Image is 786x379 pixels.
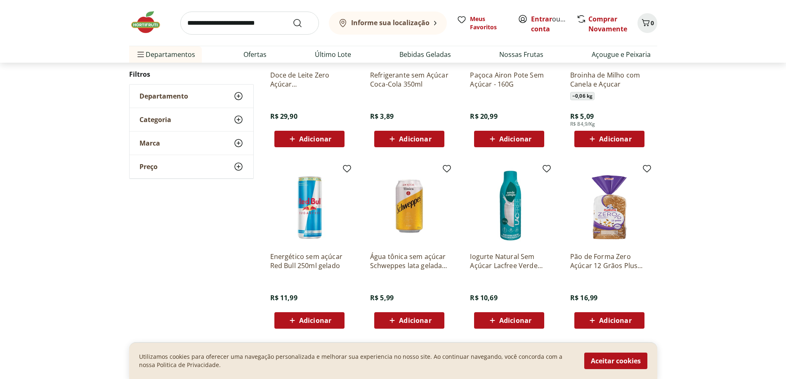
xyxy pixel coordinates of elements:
[129,66,254,82] h2: Filtros
[315,49,351,59] a: Último Lote
[270,293,297,302] span: R$ 11,99
[470,112,497,121] span: R$ 20,99
[139,353,574,369] p: Utilizamos cookies para oferecer uma navegação personalizada e melhorar sua experiencia no nosso ...
[299,136,331,142] span: Adicionar
[592,49,651,59] a: Açougue e Peixaria
[243,49,267,59] a: Ofertas
[130,155,253,178] button: Preço
[570,112,594,121] span: R$ 5,09
[370,293,394,302] span: R$ 5,99
[531,14,568,34] span: ou
[531,14,576,33] a: Criar conta
[531,14,552,24] a: Entrar
[399,49,451,59] a: Bebidas Geladas
[584,353,647,369] button: Aceitar cookies
[293,18,312,28] button: Submit Search
[274,312,345,329] button: Adicionar
[570,71,649,89] a: Broinha de Milho com Canela e Açucar
[399,317,431,324] span: Adicionar
[470,15,508,31] span: Meus Favoritos
[270,112,297,121] span: R$ 29,90
[651,19,654,27] span: 0
[470,293,497,302] span: R$ 10,69
[351,18,430,27] b: Informe sua localização
[139,115,171,124] span: Categoria
[457,15,508,31] a: Meus Favoritos
[570,92,595,100] span: ~ 0,06 kg
[139,92,188,100] span: Departamento
[130,132,253,155] button: Marca
[374,131,444,147] button: Adicionar
[570,252,649,270] a: Pão de Forma Zero Açúcar 12 Grãos Plus Vita 350g
[370,71,448,89] a: Refrigerante sem Açúcar Coca-Cola 350ml
[374,312,444,329] button: Adicionar
[129,10,170,35] img: Hortifruti
[470,71,548,89] a: Paçoca Airon Pote Sem Açúcar - 160G
[570,121,595,127] span: R$ 84,9/Kg
[139,139,160,147] span: Marca
[399,136,431,142] span: Adicionar
[370,167,448,245] img: Água tônica sem açúcar Schweppes lata gelada 350ml
[474,131,544,147] button: Adicionar
[130,85,253,108] button: Departamento
[136,45,146,64] button: Menu
[299,317,331,324] span: Adicionar
[136,45,195,64] span: Departamentos
[180,12,319,35] input: search
[270,71,349,89] a: Doce de Leite Zero Açúcar [GEOGRAPHIC_DATA] 345g
[370,112,394,121] span: R$ 3,89
[570,167,649,245] img: Pão de Forma Zero Açúcar 12 Grãos Plus Vita 350g
[499,136,531,142] span: Adicionar
[499,317,531,324] span: Adicionar
[637,13,657,33] button: Carrinho
[470,252,548,270] a: Iogurte Natural Sem Açúcar Lacfree Verde Campo 500g
[588,14,627,33] a: Comprar Novamente
[329,12,447,35] button: Informe sua localização
[599,317,631,324] span: Adicionar
[274,131,345,147] button: Adicionar
[499,49,543,59] a: Nossas Frutas
[270,167,349,245] img: Energético sem açúcar Red Bull 250ml gelado
[130,108,253,131] button: Categoria
[139,162,158,171] span: Preço
[470,167,548,245] img: Iogurte Natural Sem Açúcar Lacfree Verde Campo 500g
[574,312,644,329] button: Adicionar
[574,131,644,147] button: Adicionar
[474,312,544,329] button: Adicionar
[370,252,448,270] a: Água tônica sem açúcar Schweppes lata gelada 350ml
[599,136,631,142] span: Adicionar
[570,293,597,302] span: R$ 16,99
[270,252,349,270] a: Energético sem açúcar Red Bull 250ml gelado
